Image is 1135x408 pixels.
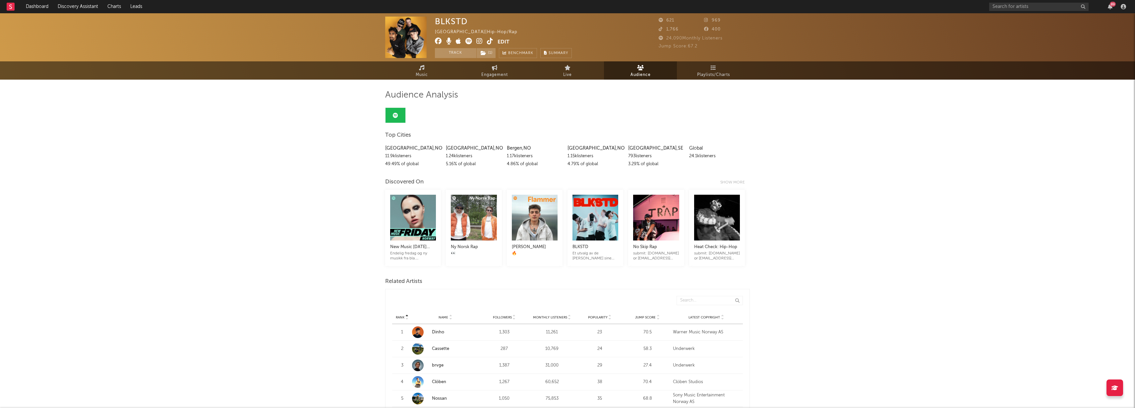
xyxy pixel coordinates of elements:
div: 3.29 % of global [628,160,684,168]
div: Warner Music Norway AS [673,329,740,336]
a: Dinho [412,326,479,338]
button: Edit [498,38,509,46]
div: 793 listeners [628,152,684,160]
div: Underwerk [673,362,740,369]
div: Show more [720,178,750,186]
div: 38 [577,379,622,385]
span: Related Artists [385,278,422,286]
span: Monthly Listeners [533,315,567,319]
div: submit: [DOMAIN_NAME] or [EMAIL_ADDRESS][DOMAIN_NAME] • everything rap & hip-hop [633,251,679,261]
span: Top Cities [385,131,411,139]
div: 58.3 [625,346,670,352]
div: 11.9k listeners [385,152,441,160]
div: 1,387 [482,362,526,369]
div: 11,261 [530,329,574,336]
a: Engagement [458,61,531,80]
div: 🔥 [512,251,558,256]
div: 31,000 [530,362,574,369]
span: 621 [659,18,674,23]
span: Audience [630,71,651,79]
span: Engagement [481,71,508,79]
a: brvge [432,363,444,368]
a: Cassette [412,343,479,355]
div: 1.15k listeners [567,152,623,160]
div: Endelig fredag og ny musikk fra bla. Highasakite og Rakkere!🎵 [390,251,436,261]
div: 1,303 [482,329,526,336]
span: ( 1 ) [476,48,496,58]
span: Popularity [588,315,608,319]
span: Name [439,315,448,319]
span: Music [416,71,428,79]
a: Nossan [432,396,447,401]
button: Track [435,48,476,58]
div: 1,050 [482,395,526,402]
span: 969 [704,18,721,23]
span: Jump Score [635,315,656,319]
div: 10,769 [530,346,574,352]
a: Clöben [432,380,446,384]
div: [PERSON_NAME] [512,243,558,251]
div: BLKSTD [435,17,468,26]
a: brvge [412,360,479,371]
div: 68.8 [625,395,670,402]
div: 1.24k listeners [446,152,502,160]
input: Search... [677,296,743,305]
div: Underwerk [673,346,740,352]
div: Global [689,144,745,152]
div: BLKSTD [572,243,618,251]
div: 1.17k listeners [507,152,563,160]
div: 70.5 [625,329,670,336]
a: Ny Norsk Rap👀 [451,237,497,256]
div: No Skip Rap [633,243,679,251]
div: 5 [395,395,409,402]
span: Jump Score: 67.2 [659,44,697,48]
button: (1) [477,48,496,58]
button: Summary [540,48,572,58]
div: 287 [482,346,526,352]
a: Cassette [432,347,449,351]
a: Nossan [412,393,479,404]
div: 3 [395,362,409,369]
div: 1 [395,329,409,336]
div: 4.86 % of global [507,160,563,168]
span: Live [563,71,572,79]
a: New Music [DATE] [GEOGRAPHIC_DATA]Endelig fredag og ny musikk fra bla. Highasakite og Rakkere!🎵 [390,237,436,261]
div: 24.1k listeners [689,152,745,160]
div: submit: [DOMAIN_NAME] or [EMAIL_ADDRESS][DOMAIN_NAME] • everything rap & hip-hop [694,251,740,261]
div: 70.4 [625,379,670,385]
div: 23 [577,329,622,336]
span: Playlists/Charts [697,71,730,79]
span: 24,090 Monthly Listeners [659,36,723,40]
div: 24 [577,346,622,352]
span: Benchmark [508,49,533,57]
a: Playlists/Charts [677,61,750,80]
div: 4 [395,379,409,385]
div: 2 [395,346,409,352]
span: 1,766 [659,27,679,32]
button: 89 [1108,4,1112,9]
span: Latest Copyright [688,315,720,319]
a: Benchmark [499,48,537,58]
div: [GEOGRAPHIC_DATA] | Hip-Hop/Rap [435,28,525,36]
div: 75,853 [530,395,574,402]
div: Clöben Studios [673,379,740,385]
div: Heat Check: Hip-Hop [694,243,740,251]
div: 4.79 % of global [567,160,623,168]
div: New Music [DATE] [GEOGRAPHIC_DATA] [390,243,436,251]
div: [GEOGRAPHIC_DATA] , SE [628,144,684,152]
div: [GEOGRAPHIC_DATA] , NO [385,144,441,152]
a: BLKSTDEt utvalg av de [PERSON_NAME] sine beste låter samlet i én liste. [572,237,618,261]
div: 35 [577,395,622,402]
a: Dinho [432,330,444,334]
a: Live [531,61,604,80]
div: Sony Music Entertainment Norway AS [673,392,740,405]
div: 89 [1110,2,1116,7]
span: Followers [493,315,512,319]
a: Audience [604,61,677,80]
div: 👀 [451,251,497,256]
a: Clöben [412,376,479,388]
div: [GEOGRAPHIC_DATA] , NO [446,144,502,152]
div: 29 [577,362,622,369]
div: Discovered On [385,178,424,186]
input: Search for artists [989,3,1089,11]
